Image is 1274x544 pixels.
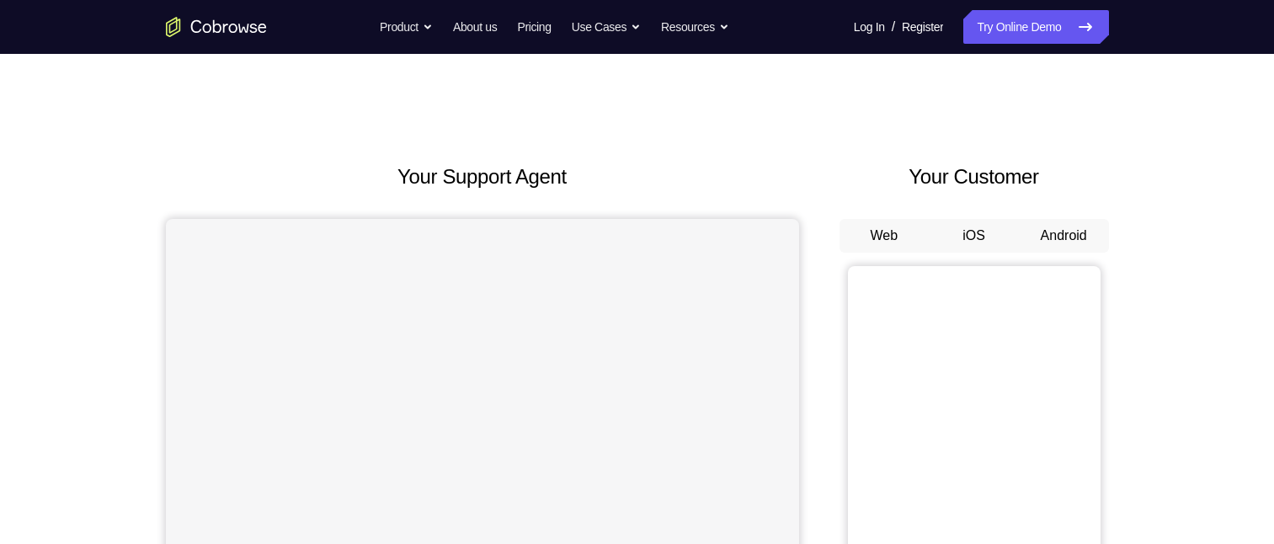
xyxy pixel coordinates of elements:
[929,219,1019,253] button: iOS
[854,10,885,44] a: Log In
[892,17,895,37] span: /
[840,162,1109,192] h2: Your Customer
[453,10,497,44] a: About us
[166,162,799,192] h2: Your Support Agent
[380,10,433,44] button: Product
[963,10,1108,44] a: Try Online Demo
[902,10,943,44] a: Register
[517,10,551,44] a: Pricing
[166,17,267,37] a: Go to the home page
[1019,219,1109,253] button: Android
[840,219,930,253] button: Web
[572,10,641,44] button: Use Cases
[661,10,729,44] button: Resources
